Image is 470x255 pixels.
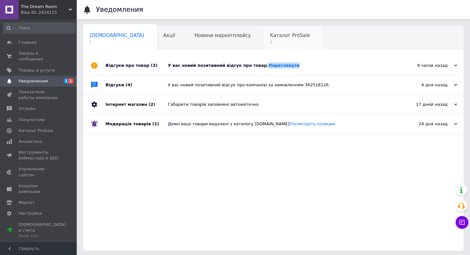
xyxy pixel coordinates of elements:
span: Маркет [19,200,35,205]
div: Відгуки [106,75,168,95]
div: У вас новий позитивний відгук про товар. [168,63,393,68]
h1: Уведомления [96,6,143,13]
span: Каталог ProSale [270,33,310,38]
div: Ваш ID: 2424115 [21,10,77,15]
div: У вас новий позитивний відгук про компанію за замовленням 362516126. [168,82,393,88]
span: (3) [151,63,158,68]
span: Товары и услуги [19,67,55,73]
a: Переглянути [269,63,300,68]
span: Кошелек компании [19,183,59,195]
span: The Dream Room [21,4,69,10]
div: 4 дня назад [393,82,457,88]
span: 1 [68,78,74,84]
div: 17 дней назад [393,102,457,107]
span: Инструменты вебмастера и SEO [19,150,59,161]
span: [DEMOGRAPHIC_DATA] [90,33,144,38]
div: Габарити товарів заповнені автоматично [168,102,393,107]
a: Посмотреть позиции [289,121,335,126]
input: Поиск [3,22,75,34]
div: Модерація товарів [106,114,168,134]
div: Prom топ [19,233,66,239]
div: 9 часов назад [393,63,457,68]
button: Чат с покупателем [456,216,468,229]
span: Главная [19,40,36,45]
span: Аналитика [19,139,42,144]
div: Відгуки про товар [106,56,168,75]
span: Управление сайтом [19,166,59,178]
span: Заказы и сообщения [19,50,59,62]
span: Отзывы [19,106,35,112]
span: 1 [90,40,144,44]
span: Акції [163,33,176,38]
span: Каталог ProSale [19,128,53,134]
span: Показатели работы компании [19,89,59,101]
div: 24 дня назад [393,121,457,127]
div: Інтернет магазин [106,95,168,114]
span: Настройки [19,211,42,216]
span: (1) [152,121,159,126]
div: Деякі ваші товари видалені з каталогу [DOMAIN_NAME] [168,121,393,127]
span: (4) [126,82,132,87]
span: (2) [148,102,155,107]
span: Покупатели [19,117,45,123]
span: 1 [64,78,69,84]
span: 1 [270,40,310,44]
span: [DEMOGRAPHIC_DATA] и счета [19,222,66,239]
span: Уведомления [19,78,48,84]
span: Новини маркетплейсу [194,33,251,38]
